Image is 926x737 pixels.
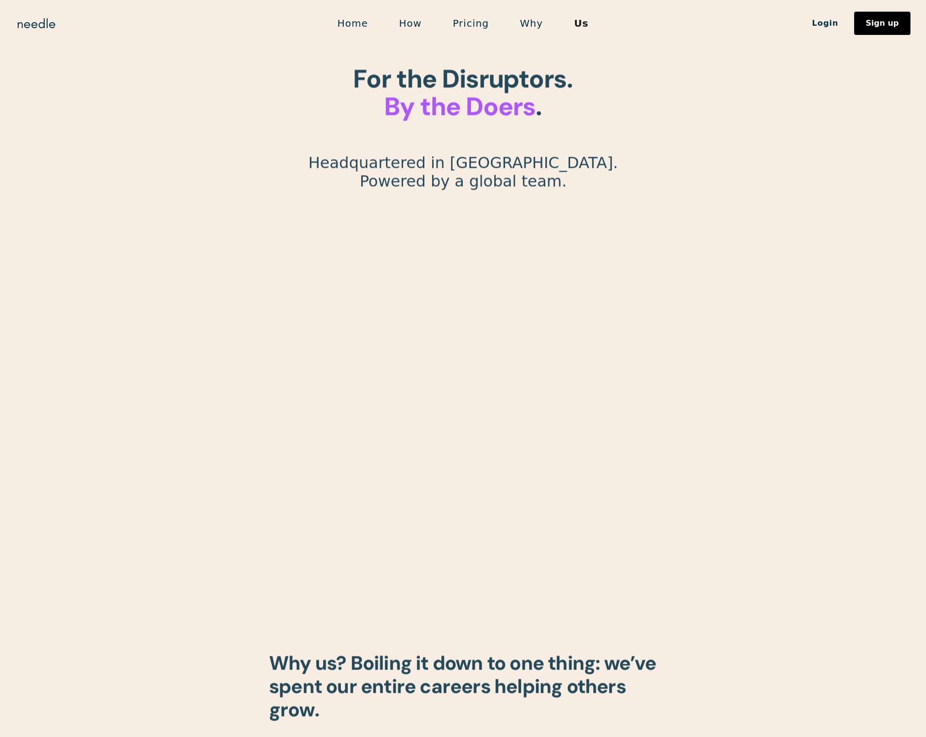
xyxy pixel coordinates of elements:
a: How [384,13,438,33]
div: Sign up [866,19,899,27]
a: Us [558,13,604,33]
a: Sign up [854,12,910,35]
a: Login [796,15,854,32]
a: Pricing [437,13,504,33]
span: By the Doers [385,90,536,123]
h2: Why us? Boiling it down to one thing: we’ve spent our entire careers helping others grow. [269,652,657,721]
p: Headquartered in [GEOGRAPHIC_DATA]. Powered by a global team. [308,153,618,191]
a: Home [322,13,384,33]
a: Why [505,13,558,33]
h1: For the Disruptors. ‍ . ‍ [353,65,572,148]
